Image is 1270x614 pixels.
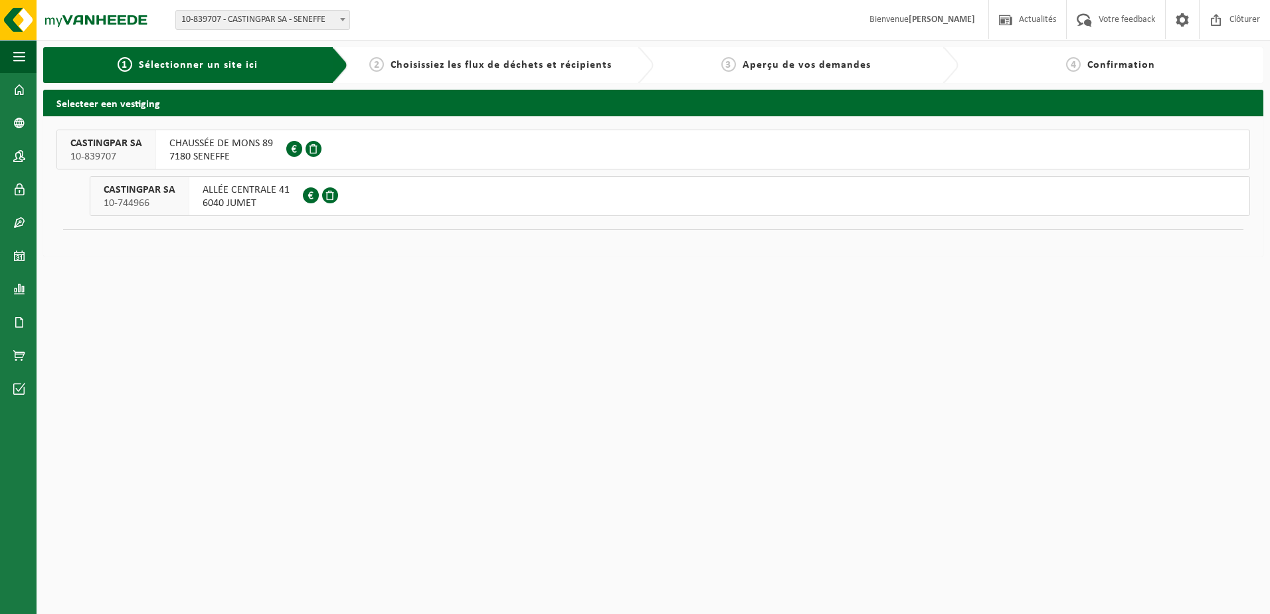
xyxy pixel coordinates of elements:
span: 3 [721,57,736,72]
span: 10-839707 - CASTINGPAR SA - SENEFFE [175,10,350,30]
button: CASTINGPAR SA 10-839707 CHAUSSÉE DE MONS 897180 SENEFFE [56,130,1250,169]
span: 10-839707 - CASTINGPAR SA - SENEFFE [176,11,349,29]
button: CASTINGPAR SA 10-744966 ALLÉE CENTRALE 416040 JUMET [90,176,1250,216]
span: Confirmation [1087,60,1155,70]
span: CHAUSSÉE DE MONS 89 [169,137,273,150]
span: ALLÉE CENTRALE 41 [203,183,290,197]
span: Choisissiez les flux de déchets et récipients [391,60,612,70]
span: 10-839707 [70,150,142,163]
span: CASTINGPAR SA [104,183,175,197]
span: 7180 SENEFFE [169,150,273,163]
span: 1 [118,57,132,72]
span: 10-744966 [104,197,175,210]
span: 2 [369,57,384,72]
span: Aperçu de vos demandes [743,60,871,70]
span: CASTINGPAR SA [70,137,142,150]
span: 6040 JUMET [203,197,290,210]
span: Sélectionner un site ici [139,60,258,70]
strong: [PERSON_NAME] [909,15,975,25]
h2: Selecteer een vestiging [43,90,1263,116]
span: 4 [1066,57,1081,72]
